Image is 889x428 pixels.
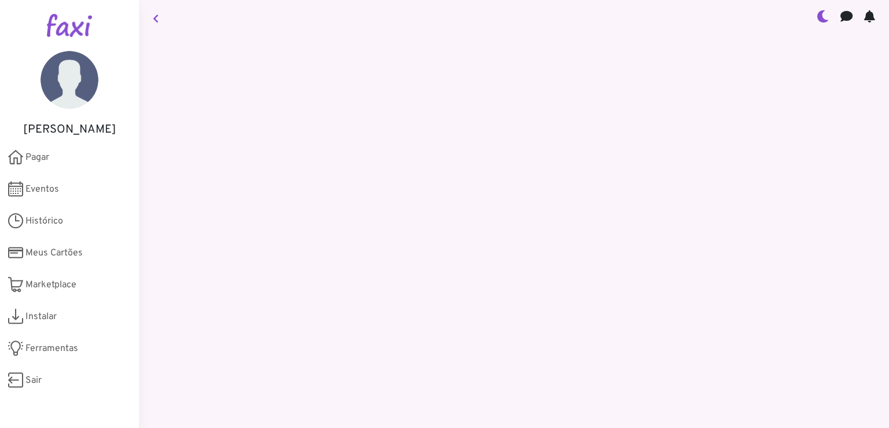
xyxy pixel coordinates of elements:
[25,342,78,356] span: Ferramentas
[25,278,76,292] span: Marketplace
[25,151,49,164] span: Pagar
[17,123,122,137] h5: [PERSON_NAME]
[25,214,63,228] span: Histórico
[25,182,59,196] span: Eventos
[25,246,83,260] span: Meus Cartões
[25,310,57,324] span: Instalar
[25,374,42,387] span: Sair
